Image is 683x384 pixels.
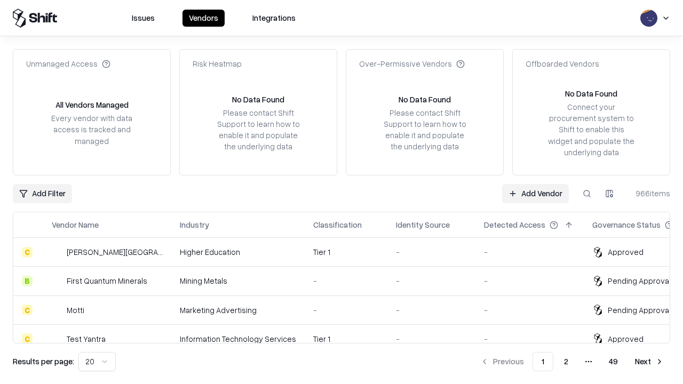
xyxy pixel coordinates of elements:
[359,58,465,69] div: Over-Permissive Vendors
[313,246,379,258] div: Tier 1
[399,94,451,105] div: No Data Found
[180,333,296,345] div: Information Technology Services
[52,305,62,315] img: Motti
[214,107,303,153] div: Please contact Shift Support to learn how to enable it and populate the underlying data
[180,305,296,316] div: Marketing Advertising
[180,219,209,230] div: Industry
[484,275,575,286] div: -
[232,94,284,105] div: No Data Found
[474,352,670,371] nav: pagination
[67,246,163,258] div: [PERSON_NAME][GEOGRAPHIC_DATA]
[67,305,84,316] div: Motti
[484,305,575,316] div: -
[547,101,636,158] div: Connect your procurement system to Shift to enable this widget and populate the underlying data
[396,333,467,345] div: -
[608,275,671,286] div: Pending Approval
[484,333,575,345] div: -
[22,276,33,286] div: B
[180,275,296,286] div: Mining Metals
[52,333,62,344] img: Test Yantra
[182,10,225,27] button: Vendors
[600,352,626,371] button: 49
[555,352,577,371] button: 2
[52,219,99,230] div: Vendor Name
[52,276,62,286] img: First Quantum Minerals
[67,333,106,345] div: Test Yantra
[629,352,670,371] button: Next
[22,305,33,315] div: C
[380,107,469,153] div: Please contact Shift Support to learn how to enable it and populate the underlying data
[246,10,302,27] button: Integrations
[313,275,379,286] div: -
[502,184,569,203] a: Add Vendor
[67,275,147,286] div: First Quantum Minerals
[396,246,467,258] div: -
[484,219,545,230] div: Detected Access
[608,333,644,345] div: Approved
[22,333,33,344] div: C
[47,113,136,146] div: Every vendor with data access is tracked and managed
[396,305,467,316] div: -
[608,246,644,258] div: Approved
[484,246,575,258] div: -
[313,305,379,316] div: -
[52,247,62,258] img: Reichman University
[180,246,296,258] div: Higher Education
[565,88,617,99] div: No Data Found
[26,58,110,69] div: Unmanaged Access
[313,219,362,230] div: Classification
[125,10,161,27] button: Issues
[313,333,379,345] div: Tier 1
[396,275,467,286] div: -
[13,356,74,367] p: Results per page:
[592,219,661,230] div: Governance Status
[55,99,129,110] div: All Vendors Managed
[533,352,553,371] button: 1
[13,184,72,203] button: Add Filter
[396,219,450,230] div: Identity Source
[193,58,242,69] div: Risk Heatmap
[628,188,670,199] div: 966 items
[608,305,671,316] div: Pending Approval
[526,58,599,69] div: Offboarded Vendors
[22,247,33,258] div: C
